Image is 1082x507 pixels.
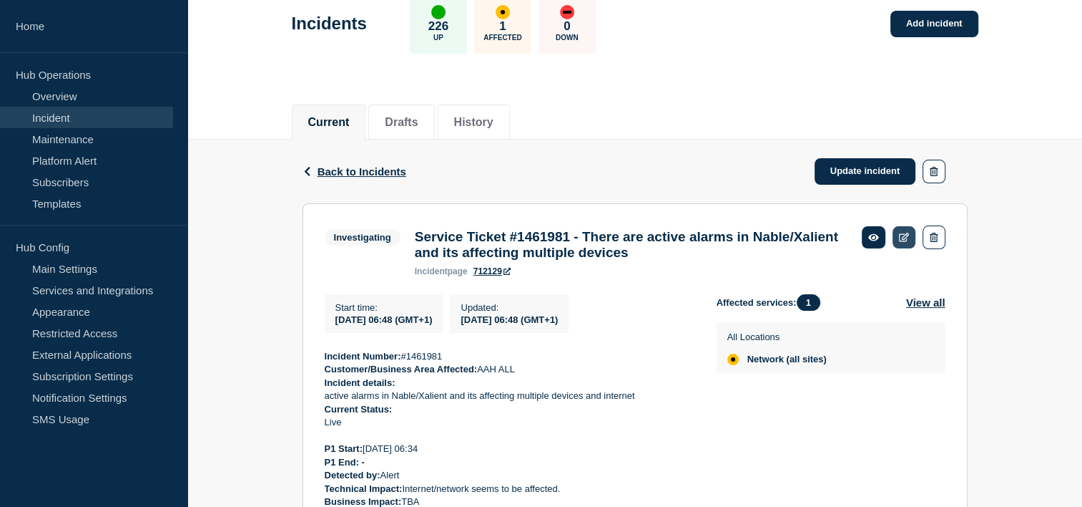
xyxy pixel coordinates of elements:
[454,116,493,129] button: History
[292,14,367,34] h1: Incidents
[415,266,448,276] span: incident
[335,314,433,325] span: [DATE] 06:48 (GMT+1)
[308,116,350,129] button: Current
[556,34,579,42] p: Down
[483,34,521,42] p: Affected
[906,294,945,311] button: View all
[727,354,739,365] div: affected
[461,313,558,325] div: [DATE] 06:48 (GMT+1)
[325,404,393,415] strong: Current Status:
[325,364,478,375] strong: Customer/Business Area Affected:
[385,116,418,129] button: Drafts
[318,165,406,178] span: Back to Incidents
[797,294,820,311] span: 1
[473,266,511,276] a: 712129
[325,351,401,362] strong: Incident Number:
[325,390,694,402] p: active alarms in Nable/Xalient and its affecting multiple devices and internet
[325,483,403,494] strong: Technical Impact:
[325,496,402,507] strong: Business Impact:
[325,443,363,454] strong: P1 Start:
[303,165,406,178] button: Back to Incidents
[717,294,827,311] span: Affected services:
[325,469,694,482] p: Alert
[433,34,443,42] p: Up
[325,377,395,388] strong: Incident details:
[564,19,570,34] p: 0
[325,443,694,455] p: [DATE] 06:34
[325,363,694,376] p: AAH ALL
[325,470,380,481] strong: Detected by:
[499,19,506,34] p: 1
[815,158,916,185] a: Update incident
[325,350,694,363] p: #1461981
[415,229,847,261] h3: Service Ticket #1461981 - There are active alarms in Nable/Xalient and its affecting multiple dev...
[325,416,694,429] p: Live
[335,302,433,313] p: Start time :
[890,11,978,37] a: Add incident
[415,266,468,276] p: page
[747,354,827,365] span: Network (all sites)
[727,332,827,342] p: All Locations
[428,19,448,34] p: 226
[461,302,558,313] p: Updated :
[325,457,365,468] strong: P1 End: -
[325,483,694,496] p: Internet/network seems to be affected.
[325,229,400,246] span: Investigating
